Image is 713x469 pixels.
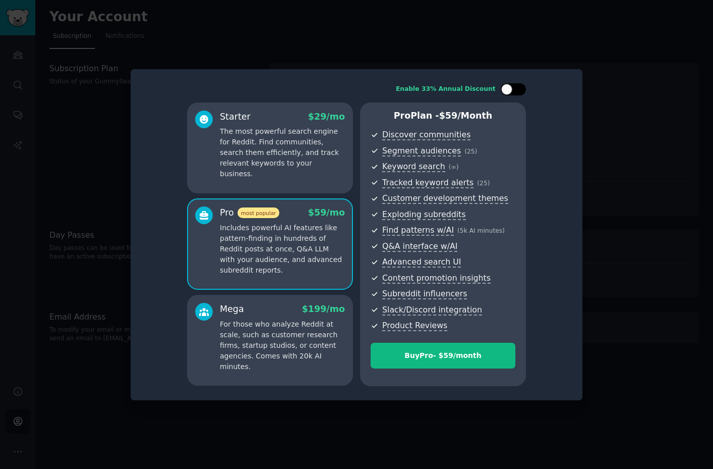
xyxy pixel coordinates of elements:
[220,206,279,219] div: Pro
[382,273,491,284] span: Content promotion insights
[396,85,496,94] div: Enable 33% Annual Discount
[382,146,461,157] span: Segment audiences
[371,350,515,361] div: Buy Pro - $ 59 /month
[220,319,345,372] p: For those who analyze Reddit at scale, such as customer research firms, startup studios, or conte...
[308,207,345,218] span: $ 59 /mo
[220,303,244,316] div: Mega
[220,126,345,179] p: The most powerful search engine for Reddit. Find communities, search them efficiently, and track ...
[477,180,490,187] span: ( 25 )
[382,162,445,172] span: Keyword search
[457,227,505,234] span: ( 5k AI minutes )
[302,304,345,314] span: $ 199 /mo
[220,223,345,276] p: Includes powerful AI features like pattern-finding in hundreds of Reddit posts at once, Q&A LLM w...
[439,111,493,121] span: $ 59 /month
[382,305,482,316] span: Slack/Discord integration
[382,225,454,236] span: Find patterns w/AI
[382,210,465,220] span: Exploding subreddits
[308,112,345,122] span: $ 29 /mo
[449,164,459,171] span: ( ∞ )
[237,207,280,218] span: most popular
[382,241,457,252] span: Q&A interface w/AI
[382,193,508,204] span: Customer development themes
[464,148,477,155] span: ( 25 )
[382,178,473,188] span: Tracked keyword alerts
[382,289,467,299] span: Subreddit influencers
[382,257,461,268] span: Advanced search UI
[220,111,251,123] div: Starter
[371,343,515,369] button: BuyPro- $59/month
[382,130,470,140] span: Discover communities
[382,321,447,331] span: Product Reviews
[371,110,515,122] p: Pro Plan -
